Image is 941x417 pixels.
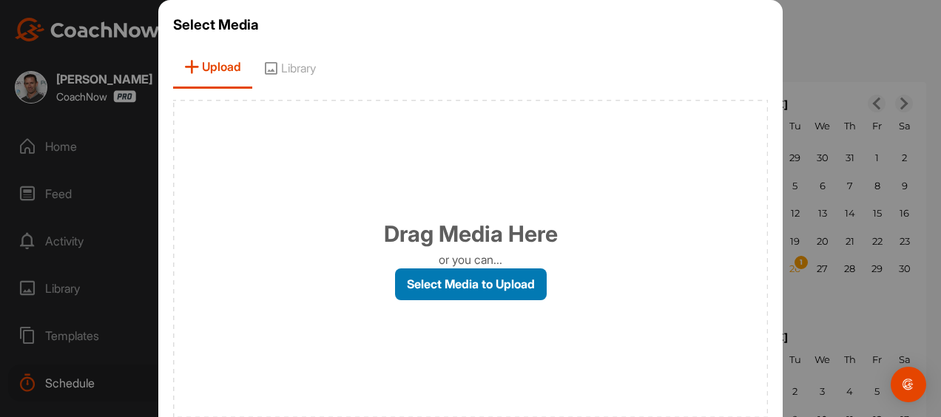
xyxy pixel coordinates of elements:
[439,251,502,268] p: or you can...
[384,217,558,251] h1: Drag Media Here
[173,15,768,35] h3: Select Media
[891,367,926,402] div: Open Intercom Messenger
[252,47,327,89] span: Library
[173,47,252,89] span: Upload
[395,268,547,300] label: Select Media to Upload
